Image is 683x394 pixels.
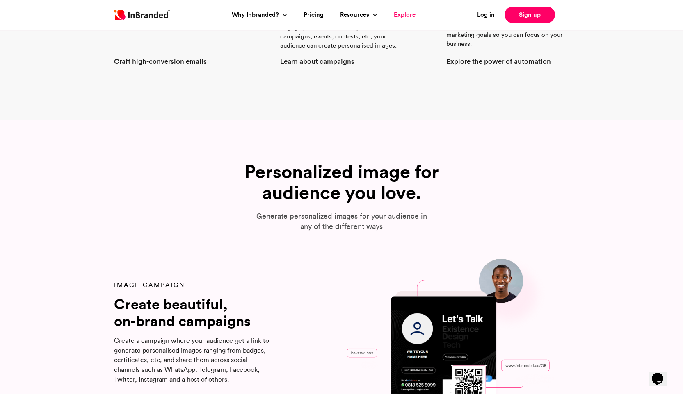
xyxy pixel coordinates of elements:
h1: Personalized image for audience you love. [215,161,469,204]
a: Explore the power of automation [446,56,551,66]
a: Sign up [505,7,555,23]
a: Craft high-conversion emails [114,56,207,66]
p: Create a campaign where your audience get a link to generate personalised images ranging from bad... [114,336,270,384]
p: Make your work less cumbersome. Automate your audience engagement and marketing goals so you can ... [446,12,569,49]
a: Explore [394,10,416,20]
img: Inbranded [114,10,170,20]
a: Learn about campaigns [280,56,354,66]
a: Log in [477,10,495,20]
p: Generate personalized images for your audience in any of the different ways [251,211,432,232]
a: Why Inbranded? [232,10,281,20]
h6: Create beautiful, on-brand campaigns [114,296,270,329]
iframe: chat widget [649,361,675,386]
p: Engage your audience. For your brand campaigns, events, contests, etc, your audience can create p... [280,23,403,50]
a: Pricing [304,10,324,20]
a: Resources [340,10,371,20]
p: Image Campaign [114,281,297,290]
